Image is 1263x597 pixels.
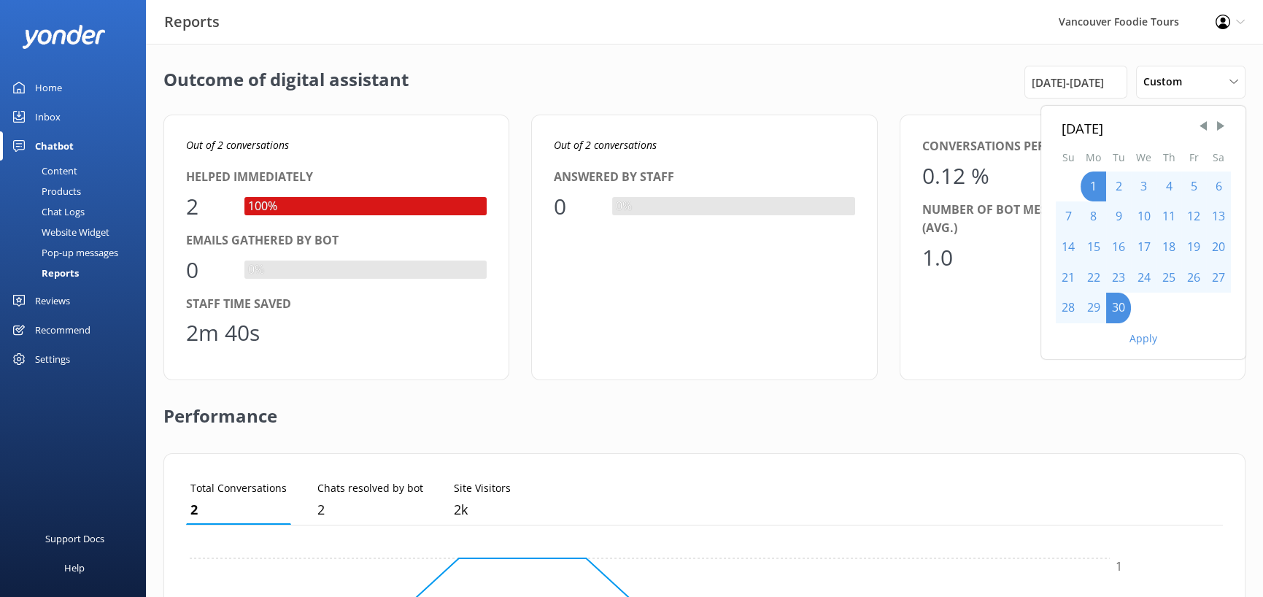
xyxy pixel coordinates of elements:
[1181,172,1206,202] div: Fri Sep 05 2025
[922,240,966,275] div: 1.0
[1136,150,1151,164] abbr: Wednesday
[9,263,79,283] div: Reports
[1206,232,1231,263] div: Sat Sep 20 2025
[163,380,277,439] h2: Performance
[1181,263,1206,293] div: Fri Sep 26 2025
[1156,232,1181,263] div: Thu Sep 18 2025
[9,161,146,181] a: Content
[186,138,289,152] i: Out of 2 conversations
[1106,293,1131,323] div: Tue Sep 30 2025
[1196,119,1210,134] span: Previous Month
[186,295,487,314] div: Staff time saved
[35,315,90,344] div: Recommend
[1129,334,1157,344] button: Apply
[922,137,1223,156] div: Conversations per website visitor
[9,181,146,201] a: Products
[1131,232,1156,263] div: Wed Sep 17 2025
[1081,172,1106,202] div: Mon Sep 01 2025
[45,524,104,553] div: Support Docs
[186,189,230,224] div: 2
[9,181,81,201] div: Products
[1206,263,1231,293] div: Sat Sep 27 2025
[1062,150,1075,164] abbr: Sunday
[244,261,268,280] div: 0%
[186,231,487,250] div: Emails gathered by bot
[244,197,281,216] div: 100%
[1056,263,1081,293] div: Sun Sep 21 2025
[612,197,636,216] div: 0%
[1086,150,1101,164] abbr: Monday
[1131,263,1156,293] div: Wed Sep 24 2025
[1213,119,1228,134] span: Next Month
[922,158,989,193] div: 0.12 %
[454,480,511,496] p: Site Visitors
[186,315,260,350] div: 2m 40s
[1131,172,1156,202] div: Wed Sep 03 2025
[9,222,146,242] a: Website Widget
[1056,232,1081,263] div: Sun Sep 14 2025
[454,499,511,520] p: 1,621
[1106,172,1131,202] div: Tue Sep 02 2025
[1106,201,1131,232] div: Tue Sep 09 2025
[9,222,109,242] div: Website Widget
[1081,263,1106,293] div: Mon Sep 22 2025
[22,25,106,49] img: yonder-white-logo.png
[1116,558,1122,574] tspan: 1
[1106,263,1131,293] div: Tue Sep 23 2025
[554,138,657,152] i: Out of 2 conversations
[1081,293,1106,323] div: Mon Sep 29 2025
[1056,201,1081,232] div: Sun Sep 07 2025
[1032,74,1104,91] span: [DATE] - [DATE]
[35,102,61,131] div: Inbox
[317,480,423,496] p: Chats resolved by bot
[35,286,70,315] div: Reviews
[1062,118,1225,139] div: [DATE]
[186,168,487,187] div: Helped immediately
[9,242,146,263] a: Pop-up messages
[1213,150,1224,164] abbr: Saturday
[164,10,220,34] h3: Reports
[1143,74,1191,90] span: Custom
[1156,172,1181,202] div: Thu Sep 04 2025
[163,66,409,99] h2: Outcome of digital assistant
[64,553,85,582] div: Help
[1131,201,1156,232] div: Wed Sep 10 2025
[9,242,118,263] div: Pop-up messages
[1081,232,1106,263] div: Mon Sep 15 2025
[554,168,854,187] div: Answered by staff
[190,480,287,496] p: Total Conversations
[922,201,1223,238] div: Number of bot messages per conversation (avg.)
[1056,293,1081,323] div: Sun Sep 28 2025
[35,344,70,374] div: Settings
[1156,263,1181,293] div: Thu Sep 25 2025
[9,201,146,222] a: Chat Logs
[35,131,74,161] div: Chatbot
[9,161,77,181] div: Content
[1156,201,1181,232] div: Thu Sep 11 2025
[1106,232,1131,263] div: Tue Sep 16 2025
[1181,232,1206,263] div: Fri Sep 19 2025
[1189,150,1199,164] abbr: Friday
[9,263,146,283] a: Reports
[554,189,598,224] div: 0
[190,499,287,520] p: 2
[9,201,85,222] div: Chat Logs
[1113,150,1125,164] abbr: Tuesday
[1206,201,1231,232] div: Sat Sep 13 2025
[317,499,423,520] p: 2
[1081,201,1106,232] div: Mon Sep 08 2025
[1163,150,1175,164] abbr: Thursday
[35,73,62,102] div: Home
[1206,172,1231,202] div: Sat Sep 06 2025
[1181,201,1206,232] div: Fri Sep 12 2025
[186,253,230,288] div: 0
